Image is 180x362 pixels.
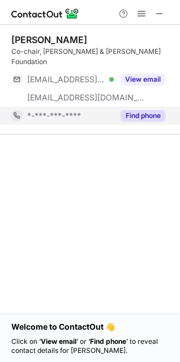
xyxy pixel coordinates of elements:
[11,337,169,355] p: Click on ‘ ’ or ‘ ’ to reveal contact details for [PERSON_NAME].
[11,34,87,45] div: [PERSON_NAME]
[121,110,165,121] button: Reveal Button
[27,74,105,85] span: [EMAIL_ADDRESS][DOMAIN_NAME]
[41,337,76,346] strong: View email
[11,321,169,332] h1: Welcome to ContactOut 👋
[11,7,79,20] img: ContactOut v5.3.10
[90,337,126,346] strong: Find phone
[121,74,165,85] button: Reveal Button
[27,92,145,103] span: [EMAIL_ADDRESS][DOMAIN_NAME]
[11,47,173,67] div: Co-chair, [PERSON_NAME] & [PERSON_NAME] Foundation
